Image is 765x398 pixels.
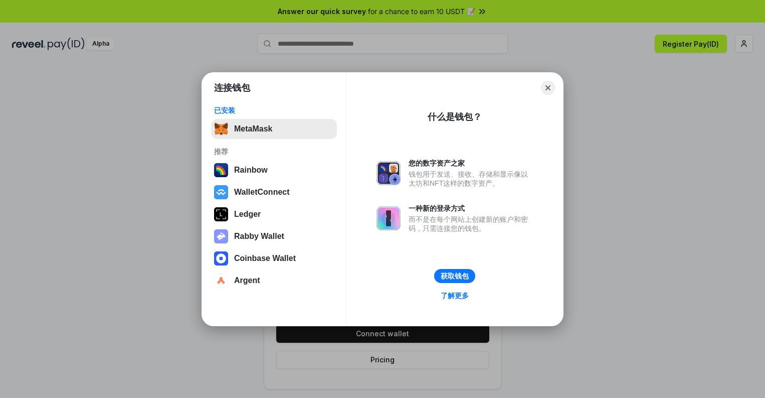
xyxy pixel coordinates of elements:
img: svg+xml,%3Csvg%20width%3D%22120%22%20height%3D%22120%22%20viewBox%3D%220%200%20120%20120%22%20fil... [214,163,228,177]
div: Rainbow [234,166,268,175]
img: svg+xml,%3Csvg%20width%3D%2228%22%20height%3D%2228%22%20viewBox%3D%220%200%2028%2028%22%20fill%3D... [214,185,228,199]
div: 而不是在每个网站上创建新的账户和密码，只需连接您的钱包。 [409,215,533,233]
button: Argent [211,271,337,291]
img: svg+xml,%3Csvg%20width%3D%2228%22%20height%3D%2228%22%20viewBox%3D%220%200%2028%2028%22%20fill%3D... [214,251,228,266]
div: Rabby Wallet [234,232,284,241]
button: Rainbow [211,160,337,180]
div: 了解更多 [441,291,469,300]
img: svg+xml,%3Csvg%20xmlns%3D%22http%3A%2F%2Fwww.w3.org%2F2000%2Fsvg%22%20fill%3D%22none%22%20viewBox... [376,161,401,185]
a: 了解更多 [435,289,475,302]
h1: 连接钱包 [214,82,250,94]
button: MetaMask [211,119,337,139]
div: Argent [234,276,260,285]
div: MetaMask [234,124,272,134]
img: svg+xml,%3Csvg%20xmlns%3D%22http%3A%2F%2Fwww.w3.org%2F2000%2Fsvg%22%20fill%3D%22none%22%20viewBox... [376,206,401,230]
img: svg+xml,%3Csvg%20xmlns%3D%22http%3A%2F%2Fwww.w3.org%2F2000%2Fsvg%22%20width%3D%2228%22%20height%3... [214,207,228,221]
button: Ledger [211,204,337,224]
div: 钱包用于发送、接收、存储和显示像以太坊和NFT这样的数字资产。 [409,170,533,188]
div: 已安装 [214,106,334,115]
div: 什么是钱包？ [428,111,482,123]
div: Coinbase Wallet [234,254,296,263]
img: svg+xml,%3Csvg%20width%3D%2228%22%20height%3D%2228%22%20viewBox%3D%220%200%2028%2028%22%20fill%3D... [214,274,228,288]
button: WalletConnect [211,182,337,202]
button: Close [541,81,555,95]
img: svg+xml,%3Csvg%20xmlns%3D%22http%3A%2F%2Fwww.w3.org%2F2000%2Fsvg%22%20fill%3D%22none%22%20viewBox... [214,229,228,243]
button: Coinbase Wallet [211,248,337,269]
div: 您的数字资产之家 [409,159,533,168]
div: 获取钱包 [441,272,469,281]
button: 获取钱包 [434,269,475,283]
img: svg+xml,%3Csvg%20fill%3D%22none%22%20height%3D%2233%22%20viewBox%3D%220%200%2035%2033%22%20width%... [214,122,228,136]
button: Rabby Wallet [211,226,337,246]
div: 推荐 [214,147,334,156]
div: WalletConnect [234,188,290,197]
div: Ledger [234,210,261,219]
div: 一种新的登录方式 [409,204,533,213]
